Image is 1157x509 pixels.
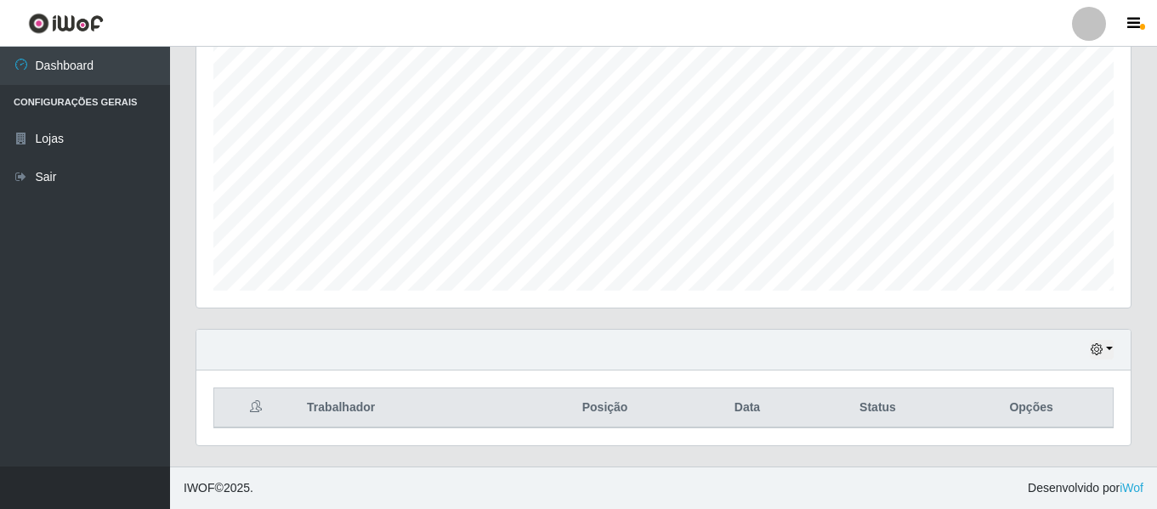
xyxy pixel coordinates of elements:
a: iWof [1120,481,1143,495]
span: © 2025 . [184,479,253,497]
th: Opções [950,388,1113,428]
span: Desenvolvido por [1028,479,1143,497]
span: IWOF [184,481,215,495]
th: Trabalhador [297,388,521,428]
th: Data [689,388,806,428]
th: Posição [521,388,689,428]
img: CoreUI Logo [28,13,104,34]
th: Status [806,388,950,428]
